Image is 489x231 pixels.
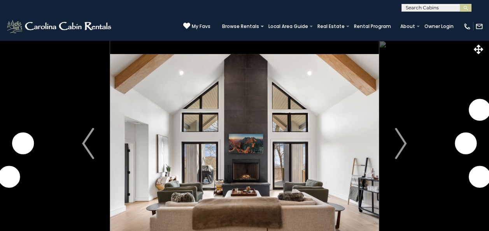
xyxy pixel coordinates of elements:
a: Rental Program [350,21,395,32]
a: Owner Login [421,21,457,32]
a: Local Area Guide [265,21,312,32]
a: My Favs [183,22,210,30]
img: phone-regular-white.png [463,23,471,30]
img: mail-regular-white.png [475,23,483,30]
a: About [396,21,419,32]
span: My Favs [192,23,210,30]
img: White-1-2.png [6,19,114,34]
a: Real Estate [314,21,349,32]
a: Browse Rentals [218,21,263,32]
img: arrow [395,128,407,159]
img: arrow [82,128,94,159]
